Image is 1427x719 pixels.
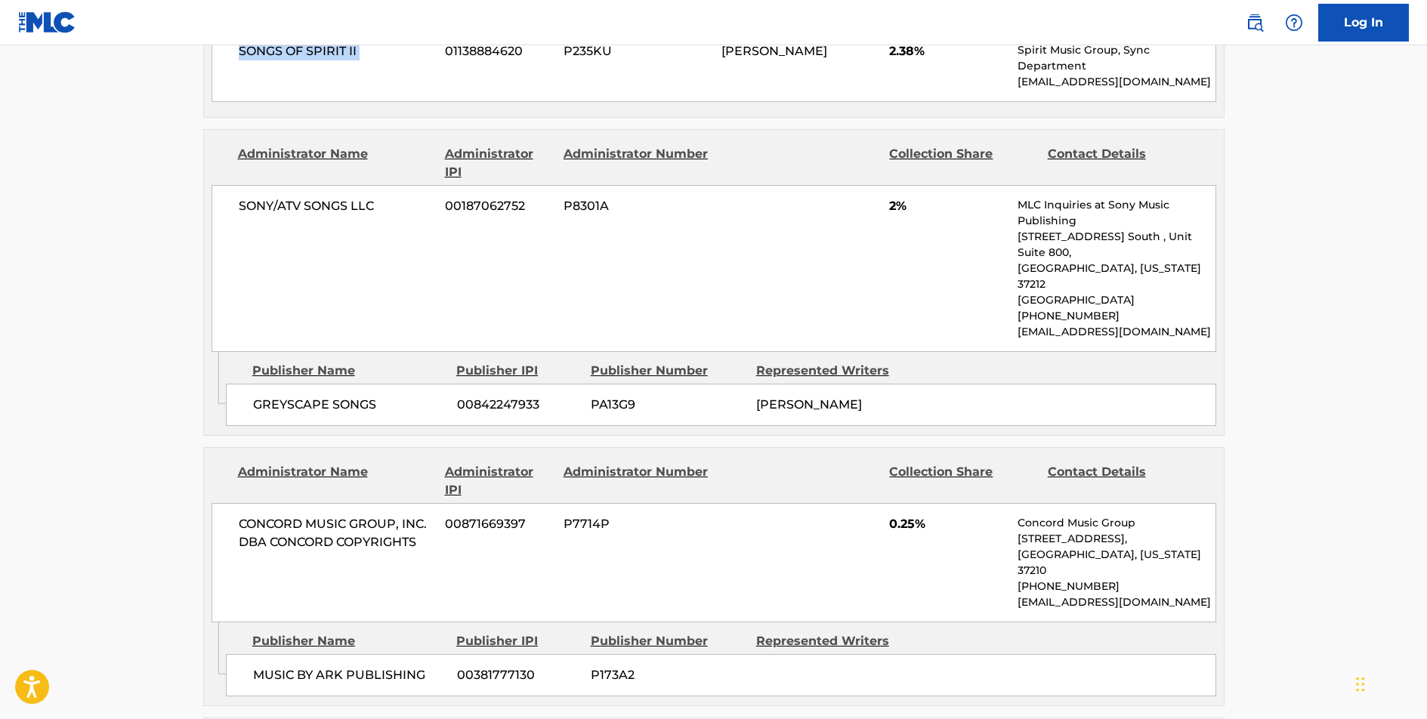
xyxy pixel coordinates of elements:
[253,396,446,414] span: GREYSCAPE SONGS
[889,197,1006,215] span: 2%
[1018,229,1215,261] p: [STREET_ADDRESS] South , Unit Suite 800,
[721,44,827,58] span: [PERSON_NAME]
[18,11,76,33] img: MLC Logo
[239,42,434,60] span: SONGS OF SPIRIT II
[564,463,710,499] div: Administrator Number
[1018,324,1215,340] p: [EMAIL_ADDRESS][DOMAIN_NAME]
[238,463,434,499] div: Administrator Name
[445,42,552,60] span: 01138884620
[1018,594,1215,610] p: [EMAIL_ADDRESS][DOMAIN_NAME]
[238,145,434,181] div: Administrator Name
[591,666,745,684] span: P173A2
[1018,579,1215,594] p: [PHONE_NUMBER]
[445,463,552,499] div: Administrator IPI
[1285,14,1303,32] img: help
[1048,145,1194,181] div: Contact Details
[1018,515,1215,531] p: Concord Music Group
[1018,261,1215,292] p: [GEOGRAPHIC_DATA], [US_STATE] 37212
[889,515,1006,533] span: 0.25%
[1356,662,1365,707] div: Drag
[591,396,745,414] span: PA13G9
[564,42,710,60] span: P235KU
[239,197,434,215] span: SONY/ATV SONGS LLC
[756,397,862,412] span: [PERSON_NAME]
[889,463,1036,499] div: Collection Share
[253,666,446,684] span: MUSIC BY ARK PUBLISHING
[1018,292,1215,308] p: [GEOGRAPHIC_DATA]
[1279,8,1309,38] div: Help
[1018,308,1215,324] p: [PHONE_NUMBER]
[1351,646,1427,719] iframe: Chat Widget
[889,145,1036,181] div: Collection Share
[445,145,552,181] div: Administrator IPI
[889,42,1006,60] span: 2.38%
[252,632,445,650] div: Publisher Name
[1018,547,1215,579] p: [GEOGRAPHIC_DATA], [US_STATE] 37210
[591,632,745,650] div: Publisher Number
[252,362,445,380] div: Publisher Name
[457,396,579,414] span: 00842247933
[564,197,710,215] span: P8301A
[1018,74,1215,90] p: [EMAIL_ADDRESS][DOMAIN_NAME]
[1240,8,1270,38] a: Public Search
[456,632,579,650] div: Publisher IPI
[756,362,910,380] div: Represented Writers
[239,515,434,551] span: CONCORD MUSIC GROUP, INC. DBA CONCORD COPYRIGHTS
[1018,197,1215,229] p: MLC Inquiries at Sony Music Publishing
[591,362,745,380] div: Publisher Number
[564,145,710,181] div: Administrator Number
[756,632,910,650] div: Represented Writers
[1018,42,1215,74] p: Spirit Music Group, Sync Department
[445,515,552,533] span: 00871669397
[1246,14,1264,32] img: search
[1318,4,1409,42] a: Log In
[457,666,579,684] span: 00381777130
[564,515,710,533] span: P7714P
[456,362,579,380] div: Publisher IPI
[1018,531,1215,547] p: [STREET_ADDRESS],
[1048,463,1194,499] div: Contact Details
[445,197,552,215] span: 00187062752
